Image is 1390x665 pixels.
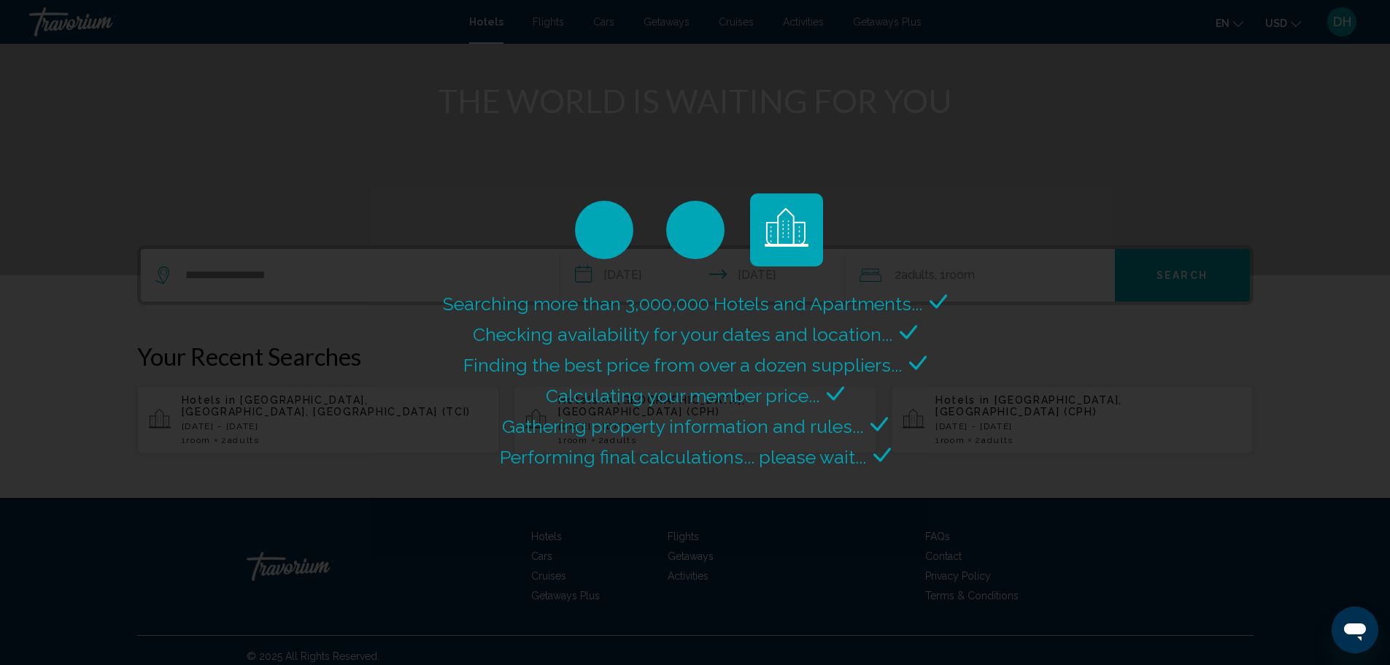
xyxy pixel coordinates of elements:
[502,415,863,437] span: Gathering property information and rules...
[546,385,819,407] span: Calculating your member price...
[463,354,902,376] span: Finding the best price from over a dozen suppliers...
[473,323,892,345] span: Checking availability for your dates and location...
[443,293,922,315] span: Searching more than 3,000,000 Hotels and Apartments...
[1332,607,1378,653] iframe: Button to launch messaging window
[500,446,866,468] span: Performing final calculations... please wait...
